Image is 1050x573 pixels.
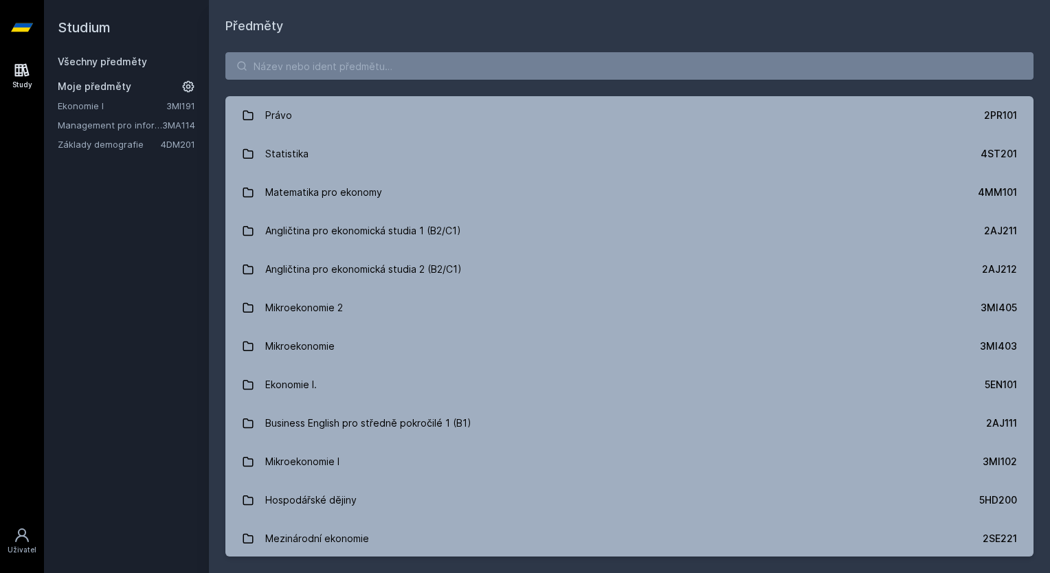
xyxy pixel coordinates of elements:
[265,409,471,437] div: Business English pro středně pokročilé 1 (B1)
[162,120,195,131] a: 3MA114
[225,519,1034,558] a: Mezinárodní ekonomie 2SE221
[3,520,41,562] a: Uživatel
[58,137,161,151] a: Základy demografie
[225,481,1034,519] a: Hospodářské dějiny 5HD200
[225,404,1034,442] a: Business English pro středně pokročilé 1 (B1) 2AJ111
[265,333,335,360] div: Mikroekonomie
[982,262,1017,276] div: 2AJ212
[265,448,339,475] div: Mikroekonomie I
[225,212,1034,250] a: Angličtina pro ekonomická studia 1 (B2/C1) 2AJ211
[265,102,292,129] div: Právo
[983,532,1017,546] div: 2SE221
[265,486,357,514] div: Hospodářské dějiny
[161,139,195,150] a: 4DM201
[58,56,147,67] a: Všechny předměty
[265,525,369,552] div: Mezinárodní ekonomie
[265,294,343,322] div: Mikroekonomie 2
[265,256,462,283] div: Angličtina pro ekonomická studia 2 (B2/C1)
[265,371,317,398] div: Ekonomie I.
[984,109,1017,122] div: 2PR101
[265,140,309,168] div: Statistika
[58,118,162,132] a: Management pro informatiky a statistiky
[225,135,1034,173] a: Statistika 4ST201
[58,99,166,113] a: Ekonomie I
[225,327,1034,366] a: Mikroekonomie 3MI403
[225,96,1034,135] a: Právo 2PR101
[981,301,1017,315] div: 3MI405
[986,416,1017,430] div: 2AJ111
[265,217,461,245] div: Angličtina pro ekonomická studia 1 (B2/C1)
[980,339,1017,353] div: 3MI403
[58,80,131,93] span: Moje předměty
[983,455,1017,469] div: 3MI102
[981,147,1017,161] div: 4ST201
[984,224,1017,238] div: 2AJ211
[225,16,1034,36] h1: Předměty
[978,186,1017,199] div: 4MM101
[225,442,1034,481] a: Mikroekonomie I 3MI102
[166,100,195,111] a: 3MI191
[8,545,36,555] div: Uživatel
[3,55,41,97] a: Study
[265,179,382,206] div: Matematika pro ekonomy
[225,289,1034,327] a: Mikroekonomie 2 3MI405
[12,80,32,90] div: Study
[985,378,1017,392] div: 5EN101
[225,52,1034,80] input: Název nebo ident předmětu…
[225,173,1034,212] a: Matematika pro ekonomy 4MM101
[979,493,1017,507] div: 5HD200
[225,366,1034,404] a: Ekonomie I. 5EN101
[225,250,1034,289] a: Angličtina pro ekonomická studia 2 (B2/C1) 2AJ212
